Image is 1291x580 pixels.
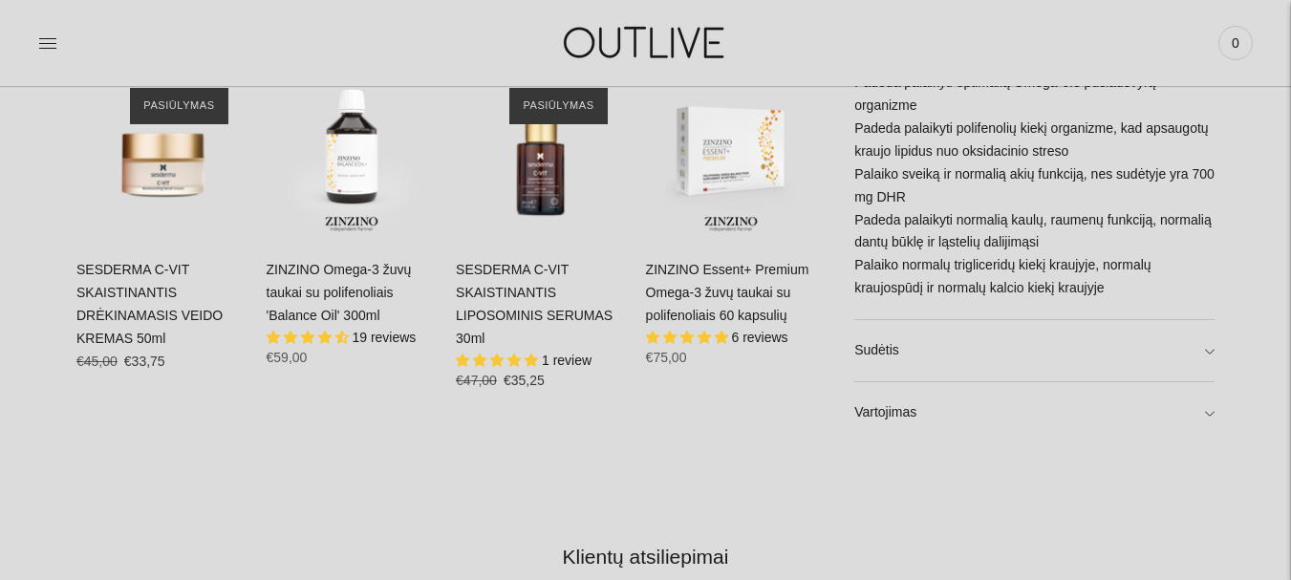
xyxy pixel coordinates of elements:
[76,262,223,346] a: SESDERMA C-VIT SKAISTINANTIS DRĖKINAMASIS VEIDO KREMAS 50ml
[527,10,765,75] img: OUTLIVE
[456,262,613,346] a: SESDERMA C-VIT SKAISTINANTIS LIPOSOMINIS SERUMAS 30ml
[76,69,247,240] a: SESDERMA C-VIT SKAISTINANTIS DRĖKINAMASIS VEIDO KREMAS 50ml
[646,262,809,323] a: ZINZINO Essent+ Premium Omega-3 žuvų taukai su polifenoliais 60 kapsulių
[267,350,308,365] span: €59,00
[646,330,732,345] span: 5.00 stars
[1222,30,1249,56] span: 0
[731,330,787,345] span: 6 reviews
[456,353,542,368] span: 5.00 stars
[456,373,497,388] s: €47,00
[646,350,687,365] span: €75,00
[267,69,438,240] a: ZINZINO Omega-3 žuvų taukai su polifenoliais 'Balance Oil' 300ml
[267,262,412,323] a: ZINZINO Omega-3 žuvų taukai su polifenoliais 'Balance Oil' 300ml
[92,543,1199,570] h2: Klientų atsiliepimai
[854,320,1215,381] a: Sudėtis
[76,354,118,369] s: €45,00
[124,354,165,369] span: €33,75
[1218,22,1253,64] a: 0
[352,330,416,345] span: 19 reviews
[542,353,592,368] span: 1 review
[504,373,545,388] span: €35,25
[456,69,627,240] a: SESDERMA C-VIT SKAISTINANTIS LIPOSOMINIS SERUMAS 30ml
[646,69,817,240] a: ZINZINO Essent+ Premium Omega-3 žuvų taukai su polifenoliais 60 kapsulių
[267,330,353,345] span: 4.74 stars
[854,382,1215,443] a: Vartojimas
